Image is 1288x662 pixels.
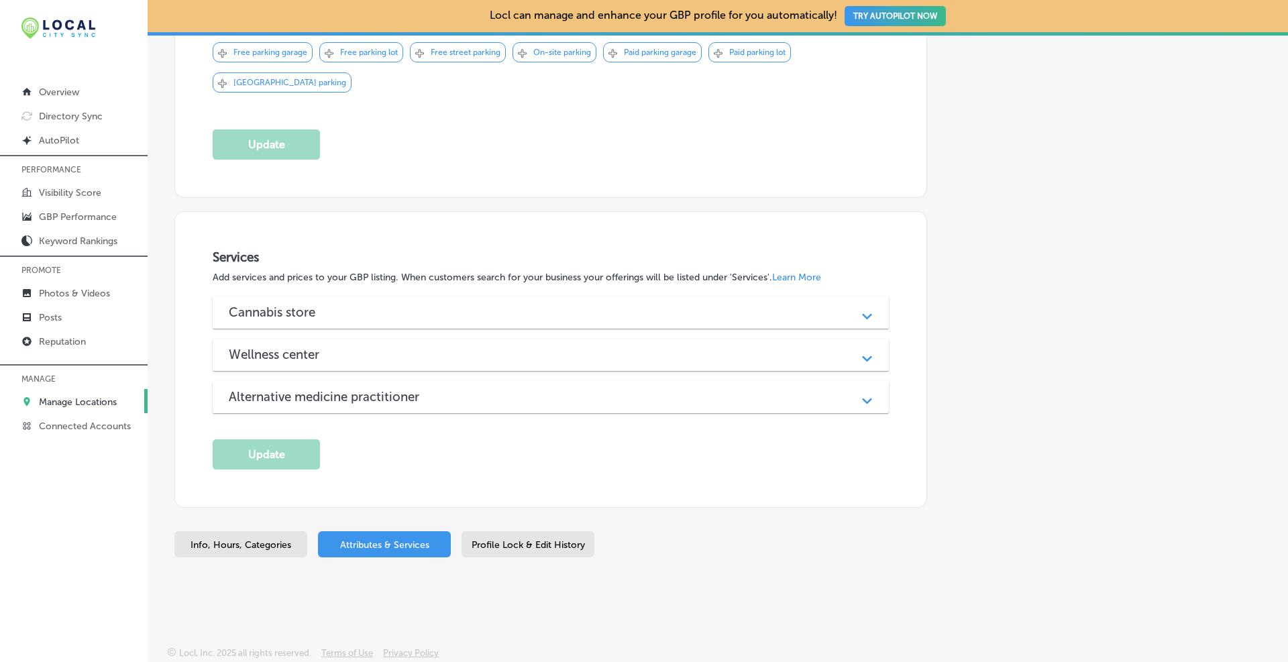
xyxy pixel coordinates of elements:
[213,129,320,160] button: Update
[191,539,291,551] span: Info, Hours, Categories
[39,421,131,432] p: Connected Accounts
[39,288,110,299] p: Photos & Videos
[39,336,86,347] p: Reputation
[845,6,946,26] button: TRY AUTOPILOT NOW
[233,48,307,57] p: Free parking garage
[39,187,101,199] p: Visibility Score
[340,539,429,551] span: Attributes & Services
[39,235,117,247] p: Keyword Rankings
[39,135,79,146] p: AutoPilot
[21,17,95,39] img: 12321ecb-abad-46dd-be7f-2600e8d3409flocal-city-sync-logo-rectangle.png
[229,347,341,362] h3: Wellness center
[533,48,591,57] p: On-site parking
[233,78,346,87] p: [GEOGRAPHIC_DATA] parking
[39,87,79,98] p: Overview
[772,272,821,283] a: Learn More
[213,250,889,265] h3: Services
[229,389,441,404] h3: Alternative medicine practitioner
[340,48,398,57] p: Free parking lot
[624,48,696,57] p: Paid parking garage
[213,439,320,470] button: Update
[179,648,311,658] p: Locl, Inc. 2025 all rights reserved.
[729,48,786,57] p: Paid parking lot
[229,305,337,320] h3: Cannabis store
[213,272,889,283] p: Add services and prices to your GBP listing. When customers search for your business your offerin...
[39,211,117,223] p: GBP Performance
[213,339,889,371] div: Wellness center
[39,396,117,408] p: Manage Locations
[213,381,889,413] div: Alternative medicine practitioner
[39,111,103,122] p: Directory Sync
[213,296,889,329] div: Cannabis store
[472,539,585,551] span: Profile Lock & Edit History
[431,48,500,57] p: Free street parking
[39,312,62,323] p: Posts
